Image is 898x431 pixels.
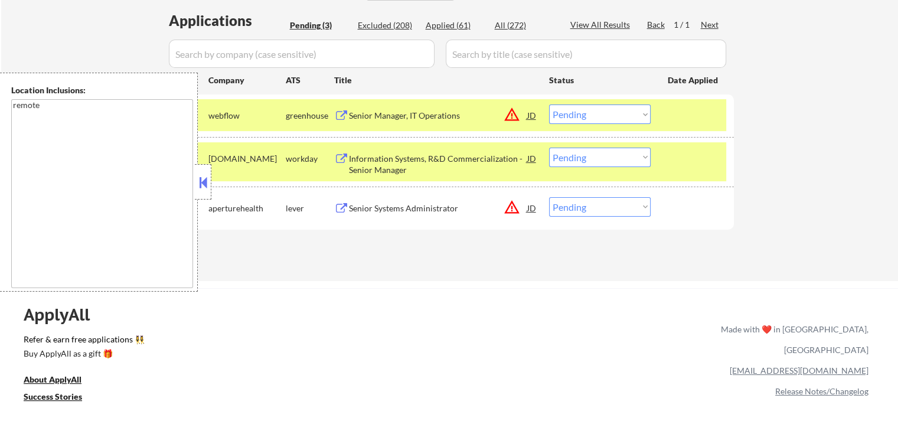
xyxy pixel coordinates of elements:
[549,69,651,90] div: Status
[504,199,520,215] button: warning_amber
[730,365,868,376] a: [EMAIL_ADDRESS][DOMAIN_NAME]
[286,153,334,165] div: workday
[349,203,527,214] div: Senior Systems Administrator
[349,153,527,176] div: Information Systems, R&D Commercialization - Senior Manager
[11,84,193,96] div: Location Inclusions:
[526,105,538,126] div: JD
[208,110,286,122] div: webflow
[716,319,868,360] div: Made with ❤️ in [GEOGRAPHIC_DATA], [GEOGRAPHIC_DATA]
[349,110,527,122] div: Senior Manager, IT Operations
[24,350,142,358] div: Buy ApplyAll as a gift 🎁
[208,74,286,86] div: Company
[674,19,701,31] div: 1 / 1
[775,386,868,396] a: Release Notes/Changelog
[495,19,554,31] div: All (272)
[208,153,286,165] div: [DOMAIN_NAME]
[701,19,720,31] div: Next
[334,74,538,86] div: Title
[446,40,726,68] input: Search by title (case sensitive)
[526,197,538,218] div: JD
[647,19,666,31] div: Back
[24,305,103,325] div: ApplyAll
[24,391,98,406] a: Success Stories
[24,391,82,401] u: Success Stories
[24,374,81,384] u: About ApplyAll
[570,19,634,31] div: View All Results
[426,19,485,31] div: Applied (61)
[526,148,538,169] div: JD
[290,19,349,31] div: Pending (3)
[668,74,720,86] div: Date Applied
[286,74,334,86] div: ATS
[286,110,334,122] div: greenhouse
[24,374,98,388] a: About ApplyAll
[24,348,142,363] a: Buy ApplyAll as a gift 🎁
[358,19,417,31] div: Excluded (208)
[504,106,520,123] button: warning_amber
[24,335,474,348] a: Refer & earn free applications 👯‍♀️
[169,40,435,68] input: Search by company (case sensitive)
[208,203,286,214] div: aperturehealth
[286,203,334,214] div: lever
[169,14,286,28] div: Applications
